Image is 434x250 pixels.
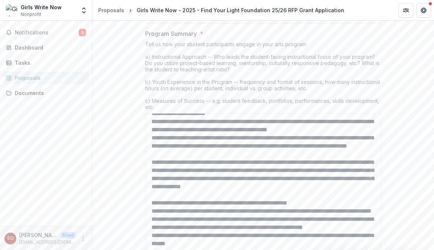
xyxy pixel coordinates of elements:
p: User [61,232,76,239]
button: Partners [399,3,413,18]
div: Emily Oppenheimer [7,236,14,241]
div: Dashboard [15,44,83,51]
button: Notifications5 [3,27,89,38]
span: Notifications [15,30,79,36]
a: Documents [3,87,89,99]
div: Documents [15,89,83,97]
a: Tasks [3,57,89,69]
div: Tell us how your student participants engage in your arts program: a) Instructional Approach -- W... [145,41,382,113]
p: [PERSON_NAME] [19,231,58,239]
div: Girls Write Now - 2025 - Find Your Light Foundation 25/26 RFP Grant Application [137,6,344,14]
span: Nonprofit [21,11,41,18]
span: 5 [79,29,86,36]
nav: breadcrumb [95,5,347,16]
button: More [79,234,88,243]
div: Tasks [15,59,83,67]
button: Open entity switcher [79,3,89,18]
div: Proposals [15,74,83,82]
img: Girls Write Now [6,4,18,16]
a: Proposals [3,72,89,84]
div: Proposals [98,6,124,14]
p: [EMAIL_ADDRESS][DOMAIN_NAME] [19,239,76,246]
p: Program Summary [145,29,197,38]
button: Get Help [416,3,431,18]
div: Girls Write Now [21,3,62,11]
a: Dashboard [3,41,89,54]
a: Proposals [95,5,127,16]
